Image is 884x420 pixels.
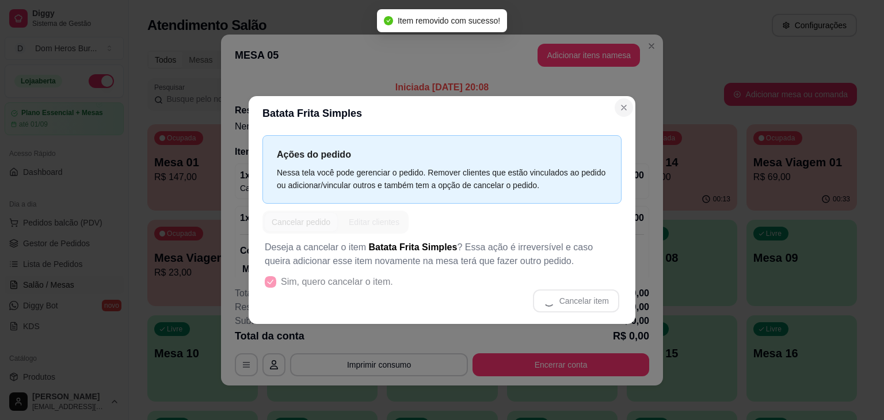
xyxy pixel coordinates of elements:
p: Deseja a cancelar o item ? Essa ação é irreversível e caso queira adicionar esse item novamente n... [265,240,619,268]
p: Ações do pedido [277,147,607,162]
header: Batata Frita Simples [249,96,635,131]
span: Item removido com sucesso! [398,16,500,25]
div: Nessa tela você pode gerenciar o pedido. Remover clientes que estão vinculados ao pedido ou adici... [277,166,607,192]
span: Batata Frita Simples [369,242,458,252]
button: Close [615,98,633,117]
span: check-circle [384,16,393,25]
